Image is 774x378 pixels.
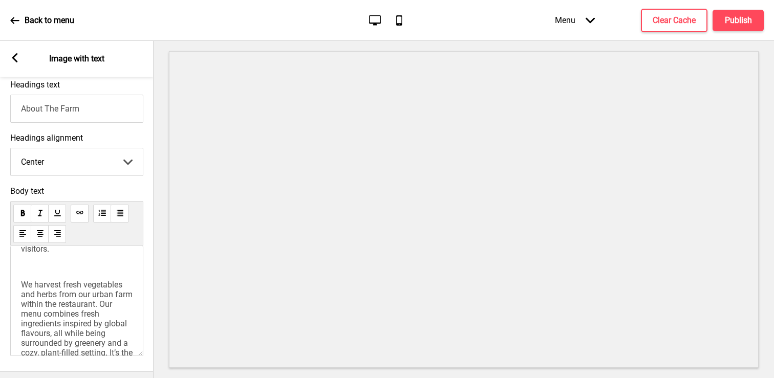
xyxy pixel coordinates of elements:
h4: Clear Cache [653,15,696,26]
a: Back to menu [10,7,74,34]
button: unorderedList [111,205,128,223]
button: orderedList [93,205,111,223]
button: link [71,205,89,223]
p: Image with text [49,53,104,64]
button: alignLeft [13,225,31,243]
button: Publish [713,10,764,31]
button: bold [13,205,31,223]
button: Clear Cache [641,9,707,32]
button: alignCenter [31,225,49,243]
span: Body text [10,186,143,196]
button: italic [31,205,49,223]
h4: Publish [725,15,752,26]
label: Headings alignment [10,133,143,143]
p: Back to menu [25,15,74,26]
label: Headings text [10,80,60,90]
button: alignRight [48,225,66,243]
div: Menu [545,5,605,35]
button: underline [48,205,66,223]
